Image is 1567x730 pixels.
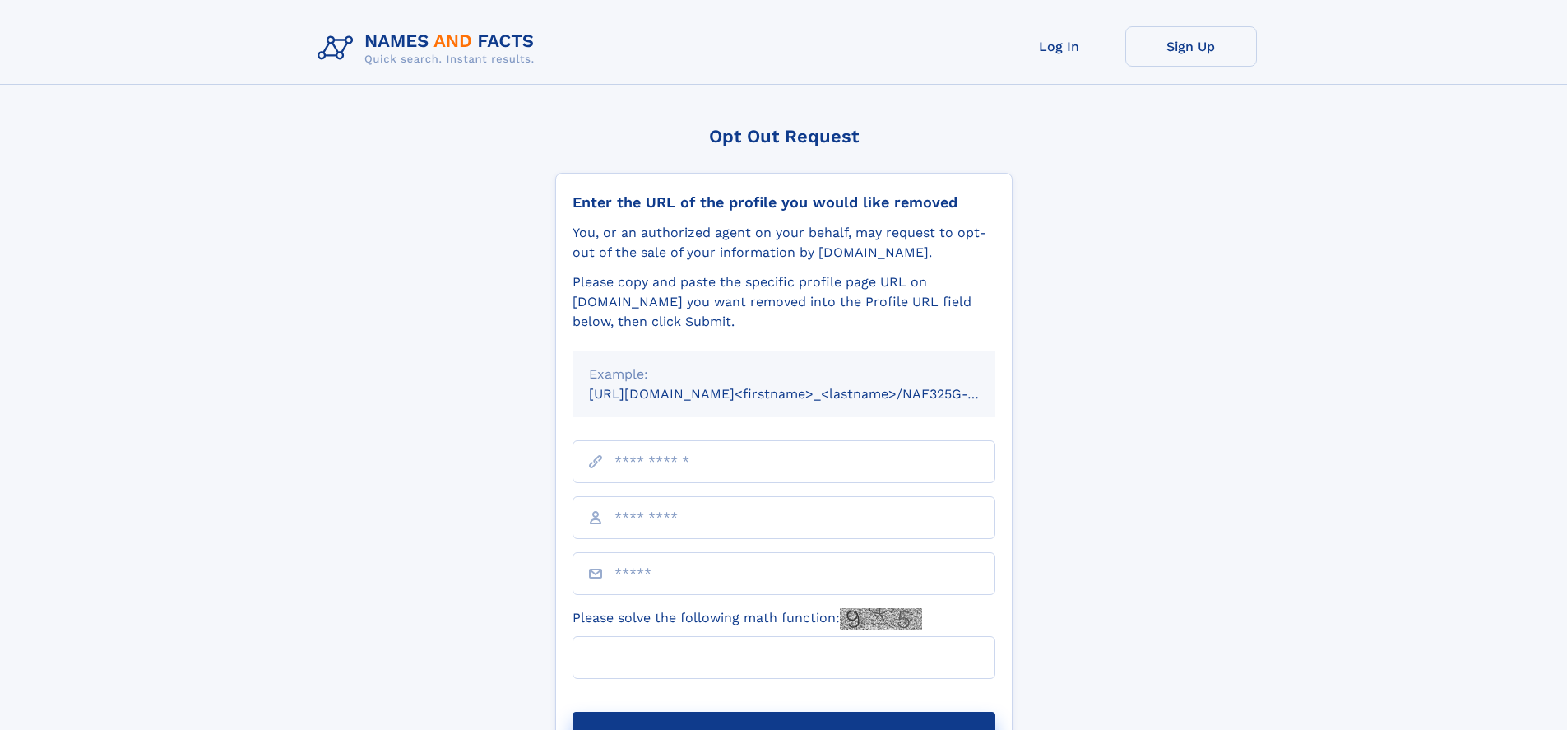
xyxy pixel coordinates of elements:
[1125,26,1257,67] a: Sign Up
[573,272,995,332] div: Please copy and paste the specific profile page URL on [DOMAIN_NAME] you want removed into the Pr...
[589,386,1027,402] small: [URL][DOMAIN_NAME]<firstname>_<lastname>/NAF325G-xxxxxxxx
[994,26,1125,67] a: Log In
[573,193,995,212] div: Enter the URL of the profile you would like removed
[573,608,922,630] label: Please solve the following math function:
[311,26,548,71] img: Logo Names and Facts
[573,223,995,263] div: You, or an authorized agent on your behalf, may request to opt-out of the sale of your informatio...
[555,126,1013,146] div: Opt Out Request
[589,365,979,384] div: Example:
